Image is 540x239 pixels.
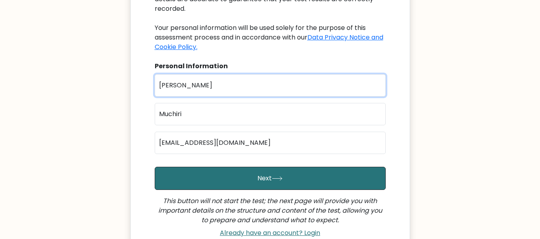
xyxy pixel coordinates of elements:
[158,196,382,225] i: This button will not start the test; the next page will provide you with important details on the...
[155,132,386,154] input: Email
[155,167,386,190] button: Next
[155,103,386,125] input: Last name
[155,61,386,71] div: Personal Information
[155,74,386,97] input: First name
[217,228,323,237] a: Already have an account? Login
[155,33,383,51] a: Data Privacy Notice and Cookie Policy.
